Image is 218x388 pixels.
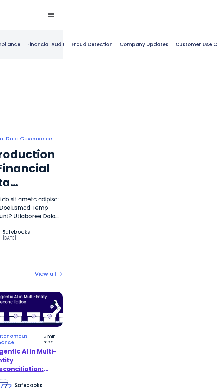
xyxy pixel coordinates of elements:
[47,11,54,18] button: Menu Toggle
[72,41,113,48] a: Fraud Detection
[2,228,30,235] span: Safebooks
[2,235,16,241] span: [DATE]
[35,270,63,278] a: View all
[120,41,169,48] a: Company Updates
[44,333,56,345] span: 5 min read
[27,41,65,48] a: Financial Audit
[35,270,56,278] span: View all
